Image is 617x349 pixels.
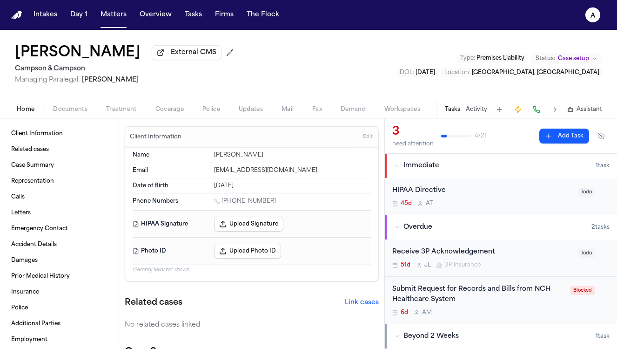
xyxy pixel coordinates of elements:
span: Coverage [155,106,184,113]
button: Matters [97,7,130,23]
span: J L [424,261,431,269]
span: Updates [239,106,263,113]
div: 3 [392,124,434,139]
a: Emergency Contact [7,221,111,236]
button: Firms [211,7,237,23]
a: Client Information [7,126,111,141]
span: Police [202,106,220,113]
img: Finch Logo [11,11,22,20]
span: Insurance [11,288,39,296]
span: 1 task [596,162,610,170]
span: Case setup [558,55,589,62]
button: Immediate1task [385,154,617,178]
h1: [PERSON_NAME] [15,45,141,62]
span: Additional Parties [11,320,60,328]
button: Hide completed tasks (⌘⇧H) [593,129,610,144]
button: Edit [360,130,376,144]
dt: Date of Birth [133,182,208,190]
span: Emergency Contact [11,225,68,233]
div: need attention [392,140,434,148]
span: Letters [11,209,31,217]
a: Additional Parties [7,316,111,331]
button: External CMS [152,45,221,60]
a: Home [11,11,22,20]
span: Damages [11,257,38,264]
span: A M [422,309,432,316]
span: Blocked [570,286,595,295]
button: Add Task [539,129,589,144]
a: Tasks [181,7,206,23]
a: Representation [7,174,111,189]
h2: Related cases [125,296,182,309]
span: Demand [341,106,366,113]
div: [EMAIL_ADDRESS][DOMAIN_NAME] [214,167,371,174]
span: [DATE] [416,70,435,75]
button: Assistant [567,106,602,113]
button: Link cases [345,298,379,308]
div: [DATE] [214,182,371,190]
a: Employment [7,332,111,347]
span: Overdue [403,223,432,232]
span: 3P Insurance [445,261,481,269]
span: Managing Paralegal: [15,76,80,83]
div: Open task: Submit Request for Records and Bills from NCH Healthcare System [385,277,617,324]
span: Phone Numbers [133,198,178,205]
span: External CMS [171,48,216,57]
span: Treatment [106,106,137,113]
span: Edit [363,134,373,140]
span: DOL : [400,70,414,75]
span: [GEOGRAPHIC_DATA], [GEOGRAPHIC_DATA] [472,70,599,75]
text: A [590,13,596,19]
span: Documents [53,106,87,113]
span: Related cases [11,146,49,153]
span: Representation [11,178,54,185]
span: Client Information [11,130,63,137]
span: Location : [444,70,470,75]
button: Day 1 [67,7,91,23]
div: Submit Request for Records and Bills from NCH Healthcare System [392,284,565,306]
a: Accident Details [7,237,111,252]
h3: Client Information [128,133,183,141]
div: Open task: Receive 3P Acknowledgement [385,240,617,277]
button: Overview [136,7,175,23]
button: Upload Signature [214,217,283,232]
span: Immediate [403,161,439,171]
span: A T [426,200,433,207]
a: Prior Medical History [7,269,111,284]
button: Beyond 2 Weeks1task [385,324,617,349]
button: Edit DOL: 2025-07-25 [397,68,438,77]
span: Todo [578,249,595,258]
button: The Flock [243,7,283,23]
span: Employment [11,336,47,343]
a: Letters [7,205,111,220]
span: 4 / 21 [475,132,486,140]
button: Change status from Case setup [531,53,602,64]
dt: Photo ID [133,244,208,259]
span: Mail [282,106,294,113]
button: Edit matter name [15,45,141,62]
span: Fax [312,106,322,113]
a: Calls [7,190,111,205]
span: Calls [11,193,25,201]
button: Intakes [30,7,61,23]
a: Related cases [7,142,111,157]
button: Upload Photo ID [214,244,281,259]
span: [PERSON_NAME] [82,76,139,83]
span: Beyond 2 Weeks [403,332,459,341]
button: Tasks [445,106,460,113]
div: [PERSON_NAME] [214,151,371,159]
a: Insurance [7,285,111,300]
span: Type : [460,55,475,61]
span: Case Summary [11,162,54,169]
a: Case Summary [7,158,111,173]
div: Open task: HIPAA Directive [385,178,617,215]
span: 45d [401,200,412,207]
span: 6d [401,309,408,316]
div: HIPAA Directive [392,185,572,196]
button: Add Task [493,103,506,116]
div: No related cases linked [125,321,379,330]
span: 1 task [596,333,610,340]
span: 2 task s [591,224,610,231]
